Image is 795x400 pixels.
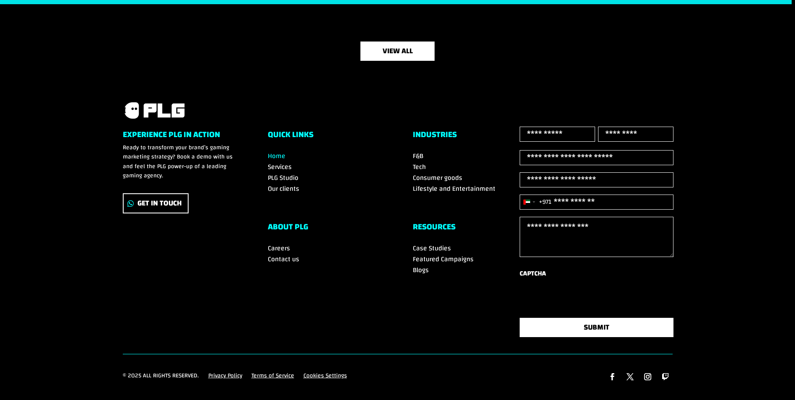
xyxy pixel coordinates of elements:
[123,101,186,120] a: PLG
[268,242,290,255] a: Careers
[753,360,795,400] iframe: Chat Widget
[539,196,552,208] div: +971
[413,253,474,265] a: Featured Campaigns
[605,370,619,384] a: Follow on Facebook
[123,193,189,214] a: Get In Touch
[520,195,552,209] button: Selected country
[123,371,199,381] p: © 2025 All rights reserved.
[360,42,435,60] a: view all
[208,371,242,384] a: Privacy Policy
[658,370,672,384] a: Follow on Twitch
[520,318,674,337] button: SUBMIT
[268,223,383,235] h6: ABOUT PLG
[123,130,238,143] h6: Experience PLG in Action
[520,283,647,315] iframe: reCAPTCHA
[251,371,294,384] a: Terms of Service
[413,130,528,143] h6: Industries
[413,223,528,235] h6: RESOURCES
[268,253,299,265] a: Contact us
[413,171,462,184] a: Consumer goods
[413,242,451,255] a: Case Studies
[123,101,186,120] img: PLG logo
[413,182,495,195] a: Lifestyle and Entertainment
[413,150,423,162] a: F&B
[268,171,298,184] a: PLG Studio
[413,264,429,276] a: Blogs
[268,150,285,162] a: Home
[640,370,655,384] a: Follow on Instagram
[520,268,546,279] label: CAPTCHA
[268,130,383,143] h6: Quick Links
[268,182,299,195] a: Our clients
[623,370,637,384] a: Follow on X
[268,161,292,173] a: Services
[413,161,426,173] a: Tech
[123,143,238,181] p: Ready to transform your brand’s gaming marketing strategy? Book a demo with us and feel the PLG p...
[303,371,347,384] a: Cookies Settings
